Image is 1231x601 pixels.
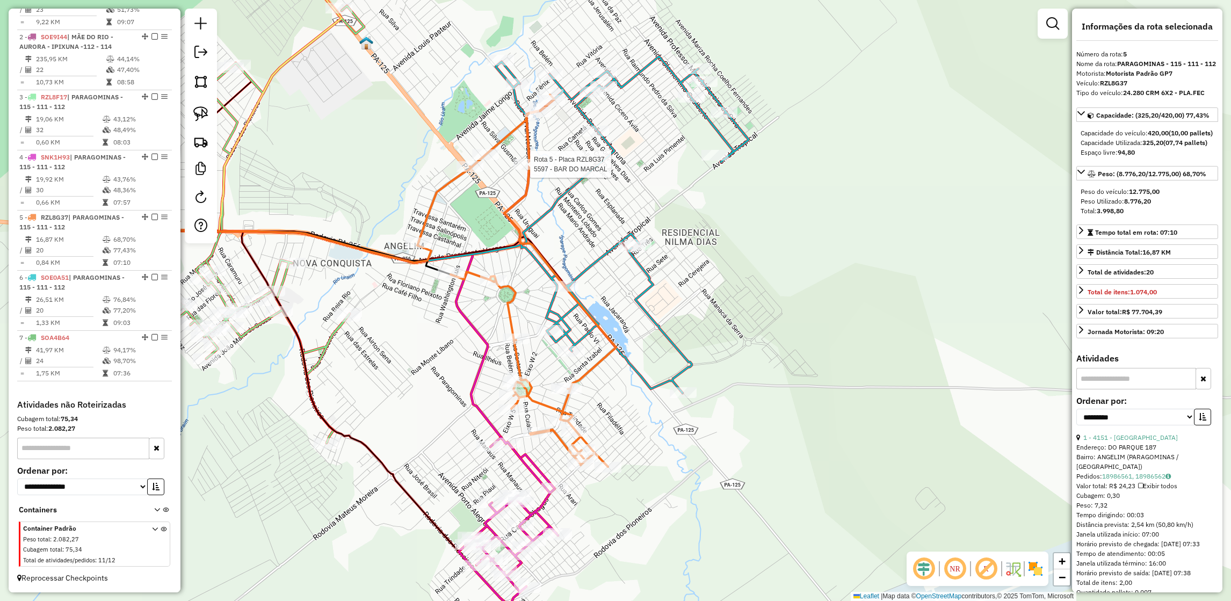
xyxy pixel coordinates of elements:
[113,197,167,208] td: 07:57
[1076,166,1218,180] a: Peso: (8.776,20/12.775,00) 68,70%
[1076,568,1218,578] div: Horário previsto de saída: [DATE] 07:38
[19,153,126,171] span: 4 -
[103,307,111,314] i: % de utilização da cubagem
[1142,248,1171,256] span: 16,87 KM
[1138,482,1177,490] span: Exibir todos
[19,137,25,148] td: =
[35,77,106,88] td: 10,73 KM
[25,67,32,73] i: Total de Atividades
[113,317,167,328] td: 09:03
[1106,69,1172,77] strong: Motorista Padrão GP7
[25,176,32,183] i: Distância Total
[1076,264,1218,279] a: Total de atividades:20
[61,415,78,423] strong: 75,34
[147,479,164,495] button: Ordem crescente
[1118,148,1135,156] strong: 94,80
[19,305,25,316] td: /
[19,93,123,111] span: 3 -
[113,125,167,135] td: 48,49%
[41,334,69,342] span: SOA4B64
[19,185,25,195] td: /
[193,106,208,121] img: Selecionar atividades - laço
[1142,139,1163,147] strong: 325,20
[25,347,32,353] i: Distância Total
[19,4,25,15] td: /
[35,185,102,195] td: 30
[117,4,168,15] td: 51,73%
[161,93,168,100] em: Opções
[942,556,968,582] span: Ocultar NR
[161,33,168,40] em: Opções
[113,234,167,245] td: 68,70%
[19,33,113,50] span: | MÃE DO RIO - AURORA - IPIXUNA -112 - 114
[190,158,212,182] a: Criar modelo
[25,116,32,122] i: Distância Total
[103,127,111,133] i: % de utilização da cubagem
[19,273,125,291] span: 6 -
[1004,560,1022,577] img: Fluxo de ruas
[193,74,208,89] img: Selecionar atividades - polígono
[35,294,102,305] td: 26,51 KM
[48,424,75,432] strong: 2.082,27
[17,424,172,433] div: Peso total:
[1076,530,1218,539] div: Janela utilizada início: 07:00
[113,114,167,125] td: 43,12%
[1076,443,1218,452] div: Endereço: DO PARQUE 187
[1194,409,1211,425] button: Ordem crescente
[25,187,32,193] i: Total de Atividades
[151,33,158,40] em: Finalizar rota
[19,334,69,342] span: 7 -
[35,125,102,135] td: 32
[19,125,25,135] td: /
[19,273,125,291] span: | PARAGOMINAS - 115 - 111 - 112
[17,573,108,583] span: Reprocessar Checkpoints
[103,199,108,206] i: Tempo total em rota
[19,197,25,208] td: =
[1076,588,1218,597] div: Quantidade pallets: 0,007
[35,305,102,316] td: 20
[1129,187,1160,195] strong: 12.775,00
[35,345,102,356] td: 41,97 KM
[142,154,148,160] em: Alterar sequência das rotas
[1076,49,1218,59] div: Número da rota:
[973,556,999,582] span: Exibir rótulo
[151,214,158,220] em: Finalizar rota
[1054,553,1070,569] a: Zoom in
[189,130,213,154] a: Criar rota
[103,187,111,193] i: % de utilização da cubagem
[1169,129,1213,137] strong: (10,00 pallets)
[25,307,32,314] i: Total de Atividades
[1117,60,1216,68] strong: PARAGOMINAS - 115 - 111 - 112
[161,334,168,341] em: Opções
[1076,59,1218,69] div: Nome da rota:
[1097,207,1124,215] strong: 3.998,80
[916,592,962,600] a: OpenStreetMap
[17,400,172,410] h4: Atividades não Roteirizadas
[103,176,111,183] i: % de utilização do peso
[1088,248,1171,257] div: Distância Total:
[851,592,1076,601] div: Map data © contributors,© 2025 TomTom, Microsoft
[103,116,111,122] i: % de utilização do peso
[113,345,167,356] td: 94,17%
[1076,539,1218,549] div: Horário previsto de chegada: [DATE] 07:33
[1124,197,1151,205] strong: 8.776,20
[1081,128,1214,138] div: Capacidade do veículo:
[35,257,102,268] td: 0,84 KM
[1076,225,1218,239] a: Tempo total em rota: 07:10
[113,174,167,185] td: 43,76%
[23,524,139,533] span: Container Padrão
[103,139,108,146] i: Tempo total em rota
[151,334,158,341] em: Finalizar rota
[41,213,68,221] span: RZL8G37
[25,296,32,303] i: Distância Total
[142,33,148,40] em: Alterar sequência das rotas
[853,592,879,600] a: Leaflet
[1088,268,1154,276] span: Total de atividades:
[1042,13,1063,34] a: Exibir filtros
[35,64,106,75] td: 22
[1088,327,1164,337] div: Jornada Motorista: 09:20
[19,257,25,268] td: =
[1076,481,1218,491] div: Valor total: R$ 24,23
[19,213,124,231] span: | PARAGOMINAS - 115 - 111 - 112
[1123,50,1127,58] strong: 5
